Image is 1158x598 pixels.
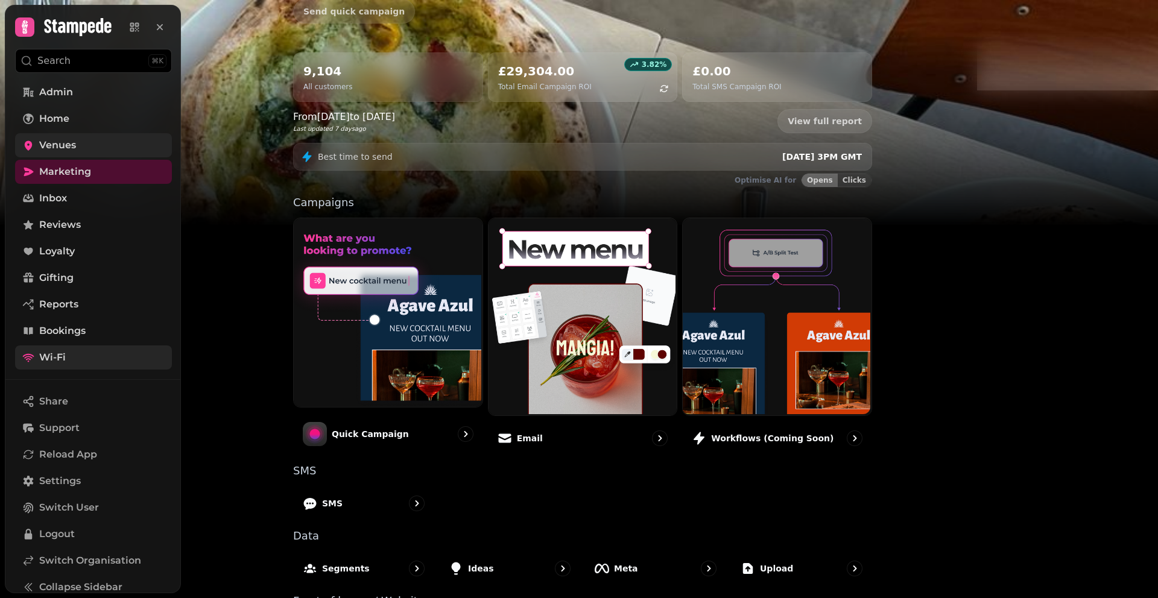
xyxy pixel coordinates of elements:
[15,292,172,316] a: Reports
[760,562,793,574] p: Upload
[642,60,667,69] p: 3.82 %
[148,54,166,68] div: ⌘K
[39,271,74,285] span: Gifting
[39,350,66,365] span: Wi-Fi
[849,432,861,444] svg: go to
[39,553,141,568] span: Switch Organisation
[692,63,781,80] h2: £0.00
[293,218,483,456] a: Quick CampaignQuick Campaign
[15,266,172,290] a: Gifting
[488,218,678,456] a: EmailEmail
[15,80,172,104] a: Admin
[15,133,172,157] a: Venues
[682,217,870,414] img: Workflows (coming soon)
[39,324,86,338] span: Bookings
[517,432,543,444] p: Email
[487,217,676,414] img: Email
[682,218,872,456] a: Workflows (coming soon)Workflows (coming soon)
[293,551,434,586] a: Segments
[39,474,81,488] span: Settings
[838,174,872,187] button: Clicks
[293,465,872,476] p: SMS
[39,85,73,99] span: Admin
[15,239,172,263] a: Loyalty
[692,82,781,92] p: Total SMS Campaign ROI
[293,197,872,208] p: Campaigns
[303,63,352,80] h2: 9,104
[802,174,838,187] button: Opens
[15,442,172,467] button: Reload App
[777,109,872,133] a: View full report
[411,562,423,574] svg: go to
[293,217,481,406] img: Quick Campaign
[37,54,71,68] p: Search
[498,63,592,80] h2: £29,304.00
[703,562,715,574] svg: go to
[849,562,861,574] svg: go to
[15,522,172,546] button: Logout
[15,416,172,440] button: Support
[39,138,76,153] span: Venues
[654,78,674,99] button: refresh
[614,562,638,574] p: Meta
[15,319,172,343] a: Bookings
[843,177,866,184] span: Clicks
[322,562,370,574] p: Segments
[39,421,80,435] span: Support
[498,82,592,92] p: Total Email Campaign ROI
[39,112,69,126] span: Home
[39,394,68,409] span: Share
[39,244,75,259] span: Loyalty
[293,110,395,124] p: From [DATE] to [DATE]
[731,551,872,586] a: Upload
[293,124,395,133] p: Last updated 7 days ago
[15,186,172,210] a: Inbox
[735,175,796,185] p: Optimise AI for
[39,297,78,312] span: Reports
[39,447,97,462] span: Reload App
[293,530,872,541] p: Data
[322,497,343,509] p: SMS
[39,527,75,541] span: Logout
[411,497,423,509] svg: go to
[460,428,472,440] svg: go to
[332,428,409,440] p: Quick Campaign
[39,500,99,515] span: Switch User
[15,160,172,184] a: Marketing
[15,107,172,131] a: Home
[318,151,393,163] p: Best time to send
[15,213,172,237] a: Reviews
[39,191,67,206] span: Inbox
[468,562,494,574] p: Ideas
[15,496,172,520] button: Switch User
[557,562,569,574] svg: go to
[39,580,122,594] span: Collapse Sidebar
[711,432,834,444] p: Workflows (coming soon)
[807,177,833,184] span: Opens
[39,165,91,179] span: Marketing
[439,551,580,586] a: Ideas
[15,549,172,573] a: Switch Organisation
[15,469,172,493] a: Settings
[585,551,726,586] a: Meta
[39,218,81,232] span: Reviews
[654,432,666,444] svg: go to
[293,486,434,521] a: SMS
[15,389,172,414] button: Share
[15,49,172,73] button: Search⌘K
[15,345,172,370] a: Wi-Fi
[782,152,862,162] span: [DATE] 3PM GMT
[303,7,405,16] span: Send quick campaign
[303,82,352,92] p: All customers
